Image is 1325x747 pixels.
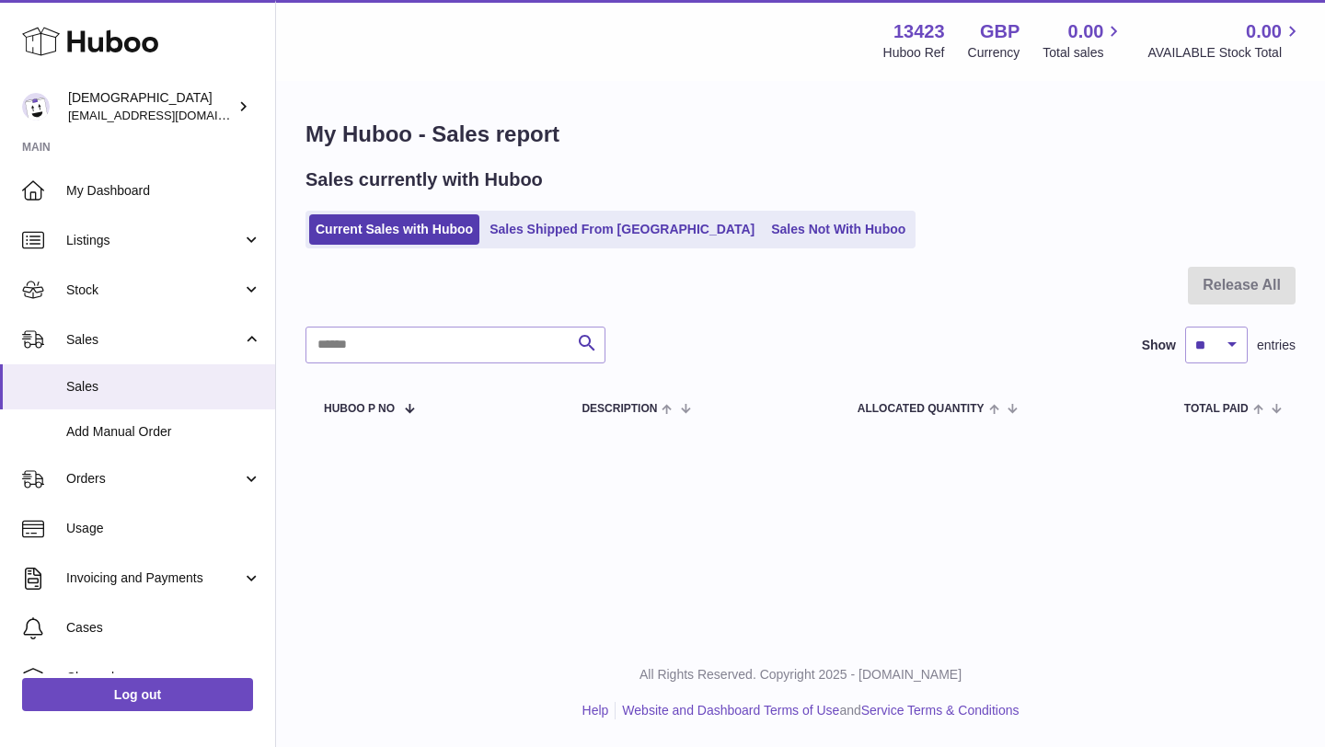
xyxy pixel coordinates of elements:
a: 0.00 AVAILABLE Stock Total [1147,19,1303,62]
a: Sales Not With Huboo [765,214,912,245]
span: My Dashboard [66,182,261,200]
span: Sales [66,331,242,349]
div: Currency [968,44,1020,62]
span: entries [1257,337,1296,354]
strong: GBP [980,19,1020,44]
span: AVAILABLE Stock Total [1147,44,1303,62]
h2: Sales currently with Huboo [305,167,543,192]
label: Show [1142,337,1176,354]
span: Description [582,403,657,415]
li: and [616,702,1019,719]
span: Usage [66,520,261,537]
span: Total sales [1043,44,1124,62]
span: [EMAIL_ADDRESS][DOMAIN_NAME] [68,108,271,122]
span: Add Manual Order [66,423,261,441]
span: Listings [66,232,242,249]
div: [DEMOGRAPHIC_DATA] [68,89,234,124]
span: Stock [66,282,242,299]
span: Huboo P no [324,403,395,415]
span: Invoicing and Payments [66,569,242,587]
span: ALLOCATED Quantity [858,403,985,415]
span: Sales [66,378,261,396]
span: 0.00 [1246,19,1282,44]
p: All Rights Reserved. Copyright 2025 - [DOMAIN_NAME] [291,666,1310,684]
a: Help [582,703,609,718]
a: Sales Shipped From [GEOGRAPHIC_DATA] [483,214,761,245]
a: Website and Dashboard Terms of Use [622,703,839,718]
span: Orders [66,470,242,488]
span: Channels [66,669,261,686]
img: olgazyuz@outlook.com [22,93,50,121]
h1: My Huboo - Sales report [305,120,1296,149]
a: 0.00 Total sales [1043,19,1124,62]
a: Service Terms & Conditions [861,703,1020,718]
a: Log out [22,678,253,711]
strong: 13423 [893,19,945,44]
a: Current Sales with Huboo [309,214,479,245]
span: Cases [66,619,261,637]
span: Total paid [1184,403,1249,415]
span: 0.00 [1068,19,1104,44]
div: Huboo Ref [883,44,945,62]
